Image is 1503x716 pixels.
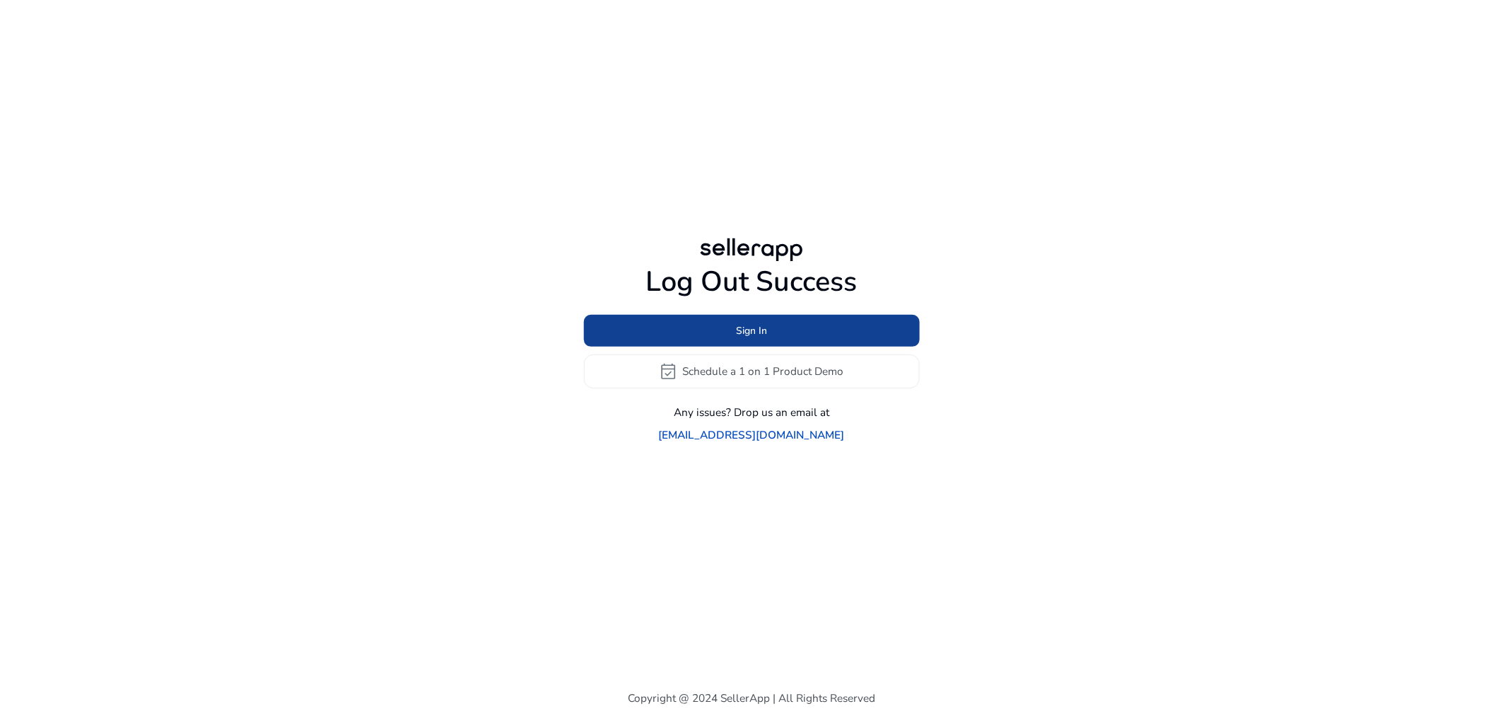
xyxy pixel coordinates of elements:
[584,315,920,347] button: Sign In
[659,427,845,443] a: [EMAIL_ADDRESS][DOMAIN_NAME]
[736,323,767,338] span: Sign In
[584,265,920,299] h1: Log Out Success
[584,354,920,388] button: event_availableSchedule a 1 on 1 Product Demo
[660,362,678,381] span: event_available
[674,404,829,420] p: Any issues? Drop us an email at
